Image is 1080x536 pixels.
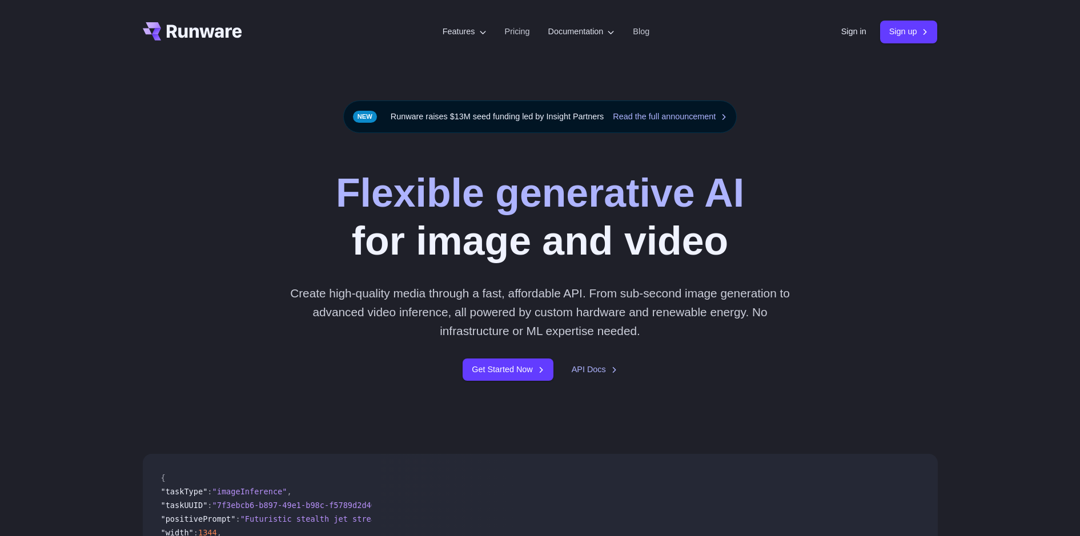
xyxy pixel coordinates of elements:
span: { [161,473,166,482]
strong: Flexible generative AI [336,171,744,215]
span: , [287,487,291,496]
a: Read the full announcement [613,110,727,123]
span: : [207,501,212,510]
a: API Docs [572,363,617,376]
span: "taskUUID" [161,501,208,510]
h1: for image and video [336,170,744,265]
a: Blog [633,25,649,38]
span: : [235,514,240,523]
a: Go to / [143,22,242,41]
a: Get Started Now [463,358,553,381]
p: Create high-quality media through a fast, affordable API. From sub-second image generation to adv... [286,284,794,341]
a: Pricing [505,25,530,38]
label: Documentation [548,25,615,38]
span: "taskType" [161,487,208,496]
div: Runware raises $13M seed funding led by Insight Partners [343,100,737,133]
a: Sign in [841,25,866,38]
span: : [207,487,212,496]
span: "imageInference" [212,487,287,496]
span: "positivePrompt" [161,514,236,523]
span: "Futuristic stealth jet streaking through a neon-lit cityscape with glowing purple exhaust" [240,514,666,523]
label: Features [443,25,487,38]
a: Sign up [880,21,938,43]
span: "7f3ebcb6-b897-49e1-b98c-f5789d2d40d7" [212,501,390,510]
